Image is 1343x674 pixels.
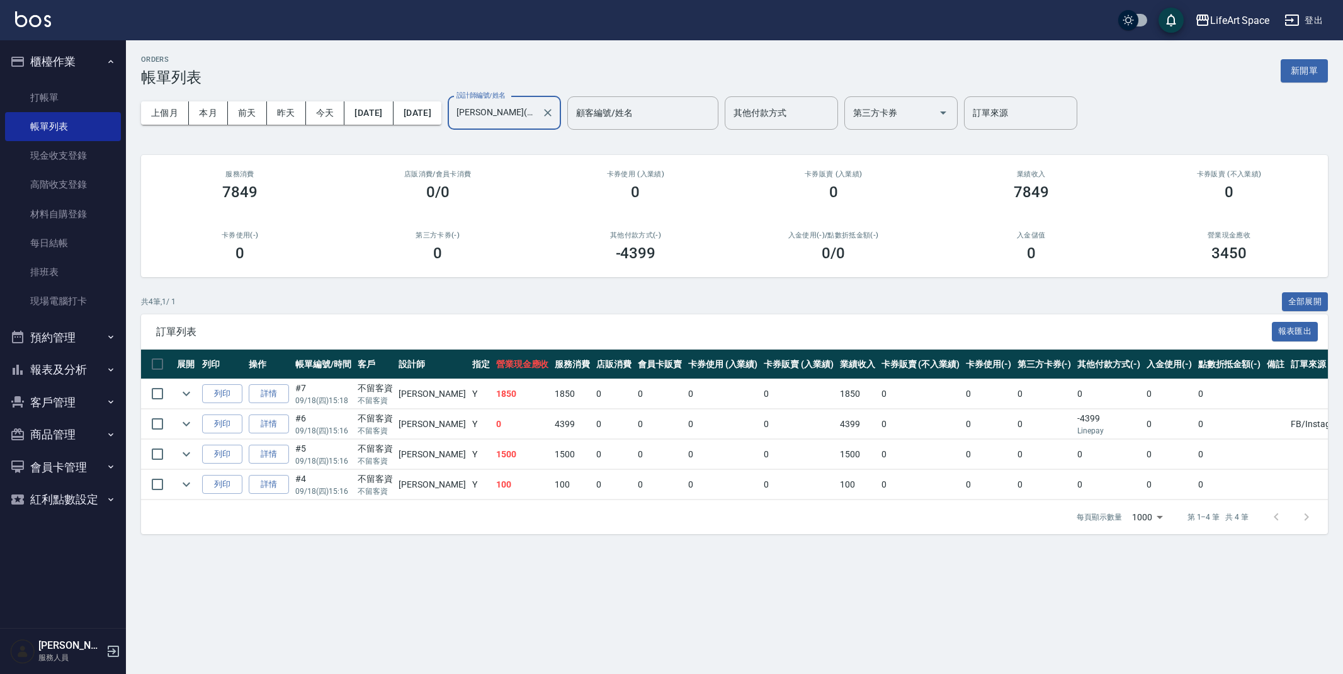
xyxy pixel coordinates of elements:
button: expand row [177,414,196,433]
button: 報表匯出 [1272,322,1318,341]
td: 0 [878,470,963,500]
h2: 卡券販賣 (不入業績) [1145,170,1313,178]
td: 0 [593,440,635,469]
button: 商品管理 [5,418,121,451]
button: 全部展開 [1282,292,1329,312]
a: 詳情 [249,414,289,434]
button: 今天 [306,101,345,125]
td: 0 [1014,440,1075,469]
td: 0 [685,379,761,409]
th: 卡券販賣 (入業績) [761,350,837,379]
h2: 卡券使用(-) [156,231,324,239]
td: 0 [761,409,837,439]
td: 0 [1143,440,1195,469]
td: 1500 [837,440,878,469]
th: 服務消費 [552,350,593,379]
h2: 其他付款方式(-) [552,231,719,239]
button: LifeArt Space [1190,8,1274,33]
p: 共 4 筆, 1 / 1 [141,296,176,307]
th: 會員卡販賣 [635,350,685,379]
p: 09/18 (四) 15:16 [295,425,351,437]
td: 100 [493,470,552,500]
td: 0 [963,470,1014,500]
td: 0 [685,409,761,439]
h2: 卡券使用 (入業績) [552,170,719,178]
td: 0 [1195,440,1264,469]
td: 0 [878,440,963,469]
th: 卡券販賣 (不入業績) [878,350,963,379]
th: 列印 [199,350,246,379]
td: 0 [685,470,761,500]
td: 0 [963,409,1014,439]
th: 備註 [1264,350,1288,379]
button: 預約管理 [5,321,121,354]
th: 客戶 [354,350,396,379]
td: 0 [963,440,1014,469]
th: 點數折抵金額(-) [1195,350,1264,379]
a: 排班表 [5,258,121,287]
button: expand row [177,445,196,464]
td: 0 [635,379,685,409]
p: 不留客資 [358,425,393,437]
button: Open [933,103,953,123]
td: 4399 [837,409,878,439]
td: 0 [1014,470,1075,500]
th: 入金使用(-) [1143,350,1195,379]
td: 0 [593,470,635,500]
div: 不留客資 [358,442,393,455]
td: 0 [1143,379,1195,409]
td: 0 [761,440,837,469]
td: [PERSON_NAME] [395,470,468,500]
th: 第三方卡券(-) [1014,350,1075,379]
h2: 入金儲值 [948,231,1115,239]
td: 0 [1014,409,1075,439]
th: 業績收入 [837,350,878,379]
div: LifeArt Space [1210,13,1269,28]
button: expand row [177,475,196,494]
p: Linepay [1077,425,1140,437]
td: 0 [878,379,963,409]
div: 不留客資 [358,472,393,486]
a: 新開單 [1281,64,1328,76]
p: 不留客資 [358,455,393,467]
button: 列印 [202,445,242,464]
td: 1500 [552,440,593,469]
h3: 0 [1027,244,1036,262]
p: 09/18 (四) 15:16 [295,486,351,497]
td: #5 [292,440,354,469]
a: 詳情 [249,475,289,494]
td: Y [469,440,493,469]
td: #7 [292,379,354,409]
h3: 服務消費 [156,170,324,178]
th: 店販消費 [593,350,635,379]
button: 列印 [202,414,242,434]
h3: 0 [829,183,838,201]
div: 1000 [1127,500,1167,534]
td: 100 [837,470,878,500]
a: 打帳單 [5,83,121,112]
h5: [PERSON_NAME] [38,639,103,652]
h3: 3450 [1211,244,1247,262]
h3: 0 [631,183,640,201]
p: 09/18 (四) 15:18 [295,395,351,406]
td: 0 [493,409,552,439]
td: Y [469,409,493,439]
td: 0 [1074,470,1143,500]
th: 卡券使用 (入業績) [685,350,761,379]
h3: 0 [433,244,442,262]
td: [PERSON_NAME] [395,409,468,439]
p: 第 1–4 筆 共 4 筆 [1187,511,1249,523]
td: 0 [1143,409,1195,439]
img: Logo [15,11,51,27]
h3: 0 /0 [822,244,845,262]
th: 展開 [174,350,199,379]
td: #4 [292,470,354,500]
td: 0 [635,470,685,500]
h2: 店販消費 /會員卡消費 [354,170,521,178]
td: 0 [1195,379,1264,409]
td: 1850 [493,379,552,409]
td: 0 [1074,379,1143,409]
td: 0 [761,470,837,500]
a: 材料自購登錄 [5,200,121,229]
td: [PERSON_NAME] [395,379,468,409]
